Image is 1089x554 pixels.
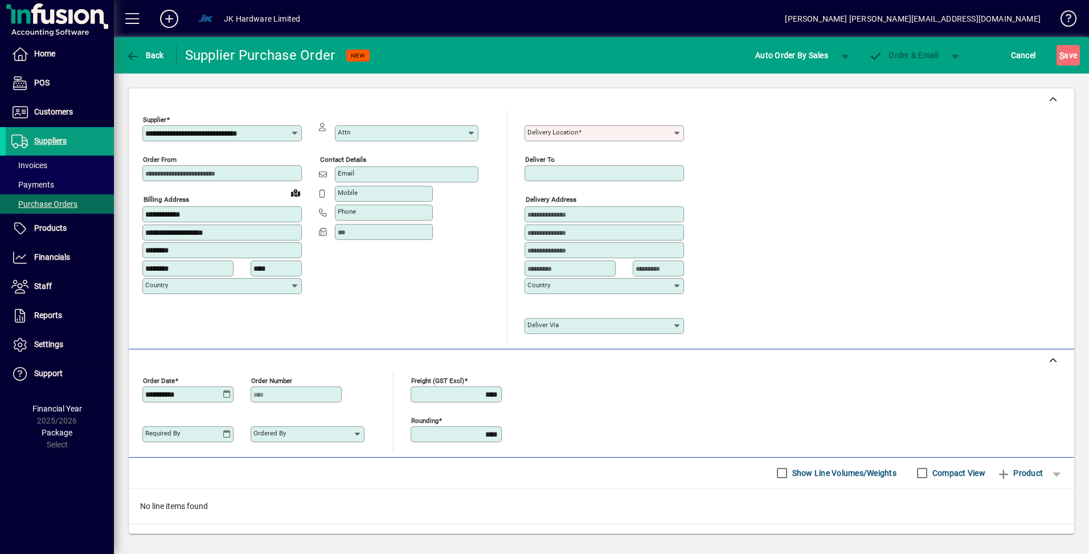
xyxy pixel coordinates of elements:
mat-label: Email [338,169,354,177]
button: Product [991,463,1049,483]
a: Settings [6,331,114,359]
span: Staff [34,282,52,291]
a: Purchase Orders [6,194,114,214]
a: Reports [6,302,114,330]
app-page-header-button: Back [114,45,177,66]
a: Payments [6,175,114,194]
mat-label: Mobile [338,189,358,197]
button: Save [1057,45,1080,66]
span: Package [42,428,72,437]
a: View on map [286,184,305,202]
a: Knowledge Base [1052,2,1075,39]
span: S [1059,51,1064,60]
button: Cancel [1008,45,1039,66]
a: Financials [6,243,114,272]
span: Payments [11,180,54,189]
div: Supplier Purchase Order [185,46,335,64]
span: Financial Year [32,404,82,413]
span: Settings [34,340,63,349]
span: Product [997,464,1043,482]
mat-label: Deliver via [527,321,559,329]
span: ave [1059,46,1077,64]
button: Add [151,9,187,29]
div: [PERSON_NAME] [PERSON_NAME][EMAIL_ADDRESS][DOMAIN_NAME] [785,10,1041,28]
mat-label: Ordered by [253,429,286,437]
button: Order & Email [863,45,944,66]
span: Reports [34,311,62,320]
a: POS [6,69,114,97]
span: Order & Email [869,51,939,60]
mat-label: Delivery Location [527,128,578,136]
span: Home [34,49,55,58]
mat-label: Order from [143,156,177,164]
div: No line items found [129,489,1074,524]
mat-label: Order date [143,376,175,384]
span: Invoices [11,161,47,170]
span: Auto Order By Sales [755,46,828,64]
label: Compact View [930,467,985,479]
span: Support [34,369,63,378]
button: Back [123,45,167,66]
mat-label: Deliver To [525,156,555,164]
mat-label: Required by [145,429,180,437]
a: Invoices [6,156,114,175]
span: Back [126,51,164,60]
mat-label: Supplier [143,116,166,124]
a: Support [6,360,114,388]
span: NEW [351,52,365,59]
span: Cancel [1011,46,1036,64]
span: Products [34,223,67,233]
span: Suppliers [34,136,67,145]
mat-label: Country [527,281,550,289]
a: Staff [6,272,114,301]
span: POS [34,78,50,87]
span: Purchase Orders [11,199,77,209]
mat-label: Country [145,281,168,289]
a: Products [6,214,114,243]
span: Customers [34,107,73,116]
span: Financials [34,252,70,262]
button: Auto Order By Sales [750,45,834,66]
mat-label: Attn [338,128,350,136]
mat-label: Freight (GST excl) [411,376,464,384]
a: Customers [6,98,114,127]
mat-label: Rounding [411,416,439,424]
a: Home [6,40,114,68]
div: JK Hardware Limited [224,10,300,28]
mat-label: Phone [338,207,356,215]
label: Show Line Volumes/Weights [790,467,896,479]
button: Profile [187,9,224,29]
mat-label: Order number [251,376,292,384]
